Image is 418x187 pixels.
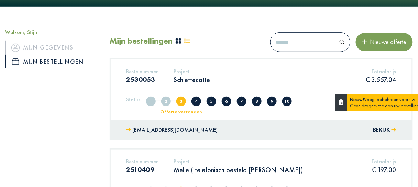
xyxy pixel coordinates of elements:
[161,97,171,106] span: Volledig
[372,158,396,165] h5: Totaalprijs
[367,38,407,46] span: Nieuwe offerte
[153,109,210,114] div: Offerte verzonden
[174,75,210,84] p: Schiettecatte
[366,68,396,75] h5: Totaalprijs
[5,41,99,54] a: iconMijn gegevens
[267,97,277,106] span: Klaar voor levering/afhaling
[126,75,158,84] h3: 2530053
[5,29,99,35] h5: Welkom, Stijn
[126,96,142,103] h5: Status:
[174,68,210,75] h5: Project
[372,165,396,174] p: € 197,00
[110,36,173,46] h2: Mijn bestellingen
[366,75,396,84] p: € 3.557,04
[126,158,158,165] h5: Bestelnummer
[126,165,158,174] h3: 2510409
[356,33,413,51] button: Nieuwe offerte
[191,97,201,106] span: Offerte in overleg
[222,97,231,106] span: Offerte goedgekeurd
[237,97,246,106] span: In productie
[11,44,20,52] img: icon
[340,40,345,45] img: search.svg
[207,97,216,106] span: Offerte afgekeurd
[174,165,303,174] p: Melle ( telefonisch besteld [PERSON_NAME])
[174,158,303,165] h5: Project
[282,97,292,106] span: Geleverd/afgehaald
[12,58,19,65] img: icon
[126,125,218,135] a: [EMAIL_ADDRESS][DOMAIN_NAME]
[252,97,262,106] span: In nabehandeling
[373,125,396,135] button: Bekijk
[350,96,364,102] strong: Nieuw!
[176,97,186,106] span: Offerte verzonden
[146,97,156,106] span: Aangemaakt
[5,55,99,68] a: iconMijn bestellingen
[126,68,158,75] h5: Bestelnummer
